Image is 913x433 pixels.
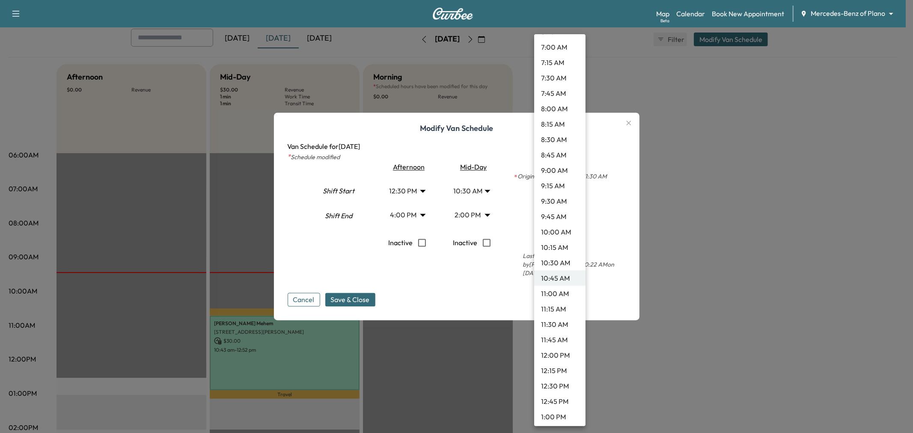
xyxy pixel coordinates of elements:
[534,70,586,86] li: 7:30 AM
[534,116,586,132] li: 8:15 AM
[534,347,586,363] li: 12:00 PM
[534,394,586,409] li: 12:45 PM
[534,270,586,286] li: 10:45 AM
[534,286,586,301] li: 11:00 AM
[534,101,586,116] li: 8:00 AM
[534,301,586,317] li: 11:15 AM
[534,178,586,193] li: 9:15 AM
[534,332,586,347] li: 11:45 AM
[534,409,586,424] li: 1:00 PM
[534,209,586,224] li: 9:45 AM
[534,39,586,55] li: 7:00 AM
[534,255,586,270] li: 10:30 AM
[534,317,586,332] li: 11:30 AM
[534,163,586,178] li: 9:00 AM
[534,55,586,70] li: 7:15 AM
[534,240,586,255] li: 10:15 AM
[534,193,586,209] li: 9:30 AM
[534,224,586,240] li: 10:00 AM
[534,132,586,147] li: 8:30 AM
[534,147,586,163] li: 8:45 AM
[534,86,586,101] li: 7:45 AM
[534,363,586,378] li: 12:15 PM
[534,378,586,394] li: 12:30 PM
